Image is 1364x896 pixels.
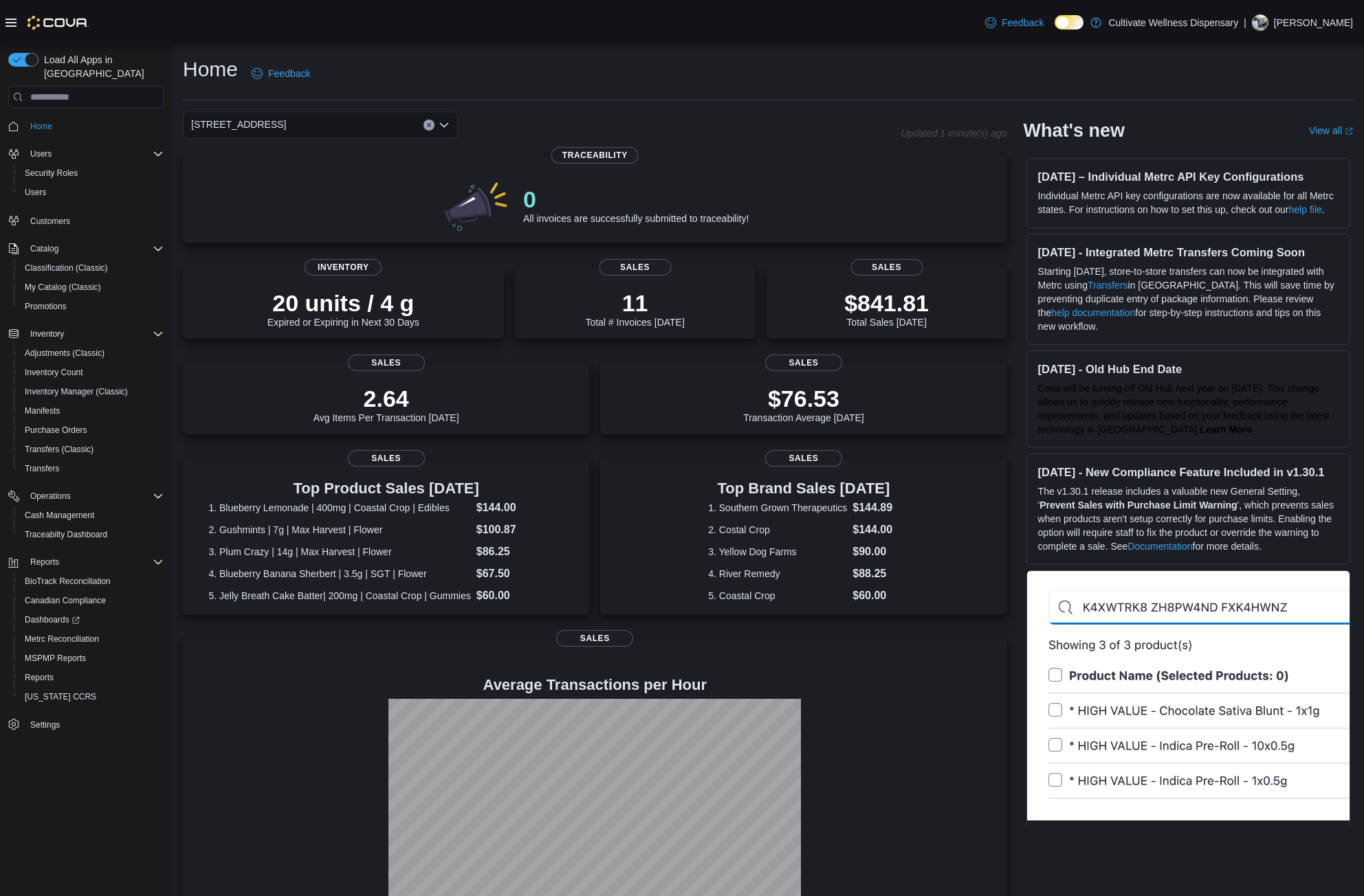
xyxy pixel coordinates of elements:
[25,444,93,455] span: Transfers (Classic)
[844,289,929,317] p: $841.81
[25,614,80,625] span: Dashboards
[19,165,164,181] span: Security Roles
[14,421,169,440] button: Purchase Orders
[25,634,99,645] span: Metrc Reconciliation
[19,422,93,438] a: Purchase Orders
[1252,14,1268,31] div: Grender Wilborn
[1038,245,1339,259] h3: [DATE] - Integrated Metrc Transfers Coming Soon
[267,289,419,317] p: 20 units / 4 g
[3,715,169,735] button: Settings
[1289,204,1322,215] a: help file
[14,164,169,183] button: Security Roles
[19,383,164,400] span: Inventory Manager (Classic)
[3,552,169,572] button: Reports
[25,282,101,293] span: My Catalog (Classic)
[1345,127,1353,135] svg: External link
[14,649,169,668] button: MSPMP Reports
[14,668,169,687] button: Reports
[19,573,116,590] a: BioTrack Reconciliation
[441,177,512,232] img: 0
[208,589,470,603] dt: 5. Jelly Breath Cake Batter| 200mg | Coastal Crop | Gummies
[25,301,67,312] span: Promotions
[844,289,929,328] div: Total Sales [DATE]
[25,348,104,359] span: Adjustments (Classic)
[852,544,899,560] dd: $90.00
[1127,541,1192,552] a: Documentation
[708,523,847,537] dt: 2. Costal Crop
[852,565,899,582] dd: $88.25
[19,688,164,705] span: Washington CCRS
[25,212,164,229] span: Customers
[14,591,169,610] button: Canadian Compliance
[1038,362,1339,376] h3: [DATE] - Old Hub End Date
[14,363,169,382] button: Inventory Count
[708,545,847,559] dt: 3. Yellow Dog Farms
[423,120,434,131] button: Clear input
[19,592,111,609] a: Canadian Compliance
[14,525,169,544] button: Traceabilty Dashboard
[25,367,83,378] span: Inventory Count
[25,595,106,606] span: Canadian Compliance
[19,612,164,628] span: Dashboards
[19,612,85,628] a: Dashboards
[1051,307,1135,318] a: help documentation
[313,385,459,423] div: Avg Items Per Transaction [DATE]
[901,128,1006,139] p: Updated 1 minute(s) ago
[25,463,59,474] span: Transfers
[708,589,847,603] dt: 5. Coastal Crop
[14,401,169,421] button: Manifests
[852,522,899,538] dd: $144.00
[599,259,671,276] span: Sales
[476,522,564,538] dd: $100.87
[208,480,563,497] h3: Top Product Sales [DATE]
[191,116,286,133] span: [STREET_ADDRESS]
[25,717,65,733] a: Settings
[30,328,64,339] span: Inventory
[3,210,169,230] button: Customers
[1038,383,1330,435] span: Cova will be turning off Old Hub next year on [DATE]. This change allows us to quickly release ne...
[25,529,107,540] span: Traceabilty Dashboard
[1038,265,1339,333] p: Starting [DATE], store-to-store transfers can now be integrated with Metrc using in [GEOGRAPHIC_D...
[19,669,164,686] span: Reports
[25,691,96,702] span: [US_STATE] CCRS
[25,488,76,504] button: Operations
[980,9,1049,36] a: Feedback
[19,298,164,315] span: Promotions
[19,650,164,667] span: MSPMP Reports
[14,687,169,706] button: [US_STATE] CCRS
[14,629,169,649] button: Metrc Reconciliation
[14,297,169,316] button: Promotions
[1274,14,1353,31] p: [PERSON_NAME]
[208,501,470,515] dt: 1. Blueberry Lemonade | 400mg | Coastal Crop | Edibles
[19,526,113,543] a: Traceabilty Dashboard
[476,565,564,582] dd: $67.50
[556,630,633,647] span: Sales
[3,144,169,164] button: Users
[585,289,684,328] div: Total # Invoices [DATE]
[476,587,564,604] dd: $60.00
[30,148,52,159] span: Users
[19,279,107,295] a: My Catalog (Classic)
[765,450,842,467] span: Sales
[25,240,64,257] button: Catalog
[30,491,71,502] span: Operations
[268,67,310,80] span: Feedback
[19,184,52,201] a: Users
[19,460,164,477] span: Transfers
[19,507,164,524] span: Cash Management
[1038,465,1339,479] h3: [DATE] - New Compliance Feature Included in v1.30.1
[25,213,76,229] a: Customers
[25,554,164,570] span: Reports
[1039,500,1237,511] strong: Prevent Sales with Purchase Limit Warning
[19,298,72,315] a: Promotions
[743,385,864,412] p: $76.53
[3,116,169,136] button: Home
[348,355,425,371] span: Sales
[194,677,996,693] h4: Average Transactions per Hour
[1055,30,1055,30] span: Dark Mode
[183,56,238,83] h1: Home
[25,146,164,162] span: Users
[19,364,89,381] a: Inventory Count
[19,688,102,705] a: [US_STATE] CCRS
[19,507,100,524] a: Cash Management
